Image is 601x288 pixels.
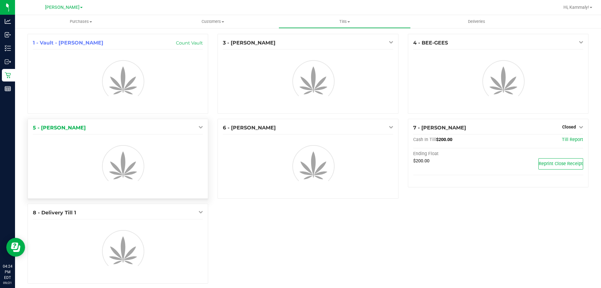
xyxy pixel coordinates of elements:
span: Cash In Till [413,137,436,142]
span: [PERSON_NAME] [45,5,80,10]
span: 5 - [PERSON_NAME] [33,125,86,131]
span: Reprint Close Receipt [539,161,583,166]
a: Till Report [562,137,583,142]
span: Customers [147,19,278,24]
span: 6 - [PERSON_NAME] [223,125,276,131]
button: Reprint Close Receipt [538,158,583,170]
span: Purchases [15,19,147,24]
inline-svg: Retail [5,72,11,78]
span: 3 - [PERSON_NAME] [223,40,275,46]
div: Ending Float [413,151,498,157]
a: Deliveries [411,15,542,28]
span: Tills [279,19,410,24]
inline-svg: Outbound [5,59,11,65]
a: Count Vault [176,40,203,46]
p: 09/21 [3,280,12,285]
inline-svg: Inbound [5,32,11,38]
inline-svg: Reports [5,86,11,92]
span: $200.00 [436,137,452,142]
a: Tills [279,15,410,28]
iframe: Resource center [6,238,25,257]
span: Deliveries [460,19,494,24]
span: Hi, Kammaly! [563,5,589,10]
inline-svg: Analytics [5,18,11,24]
span: 4 - BEE-GEES [413,40,448,46]
inline-svg: Inventory [5,45,11,51]
span: Closed [562,124,576,129]
p: 04:24 PM EDT [3,264,12,280]
span: 7 - [PERSON_NAME] [413,125,466,131]
span: 8 - Delivery Till 1 [33,210,76,216]
span: $200.00 [413,158,429,164]
a: Customers [147,15,279,28]
span: 1 - Vault - [PERSON_NAME] [33,40,103,46]
a: Purchases [15,15,147,28]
